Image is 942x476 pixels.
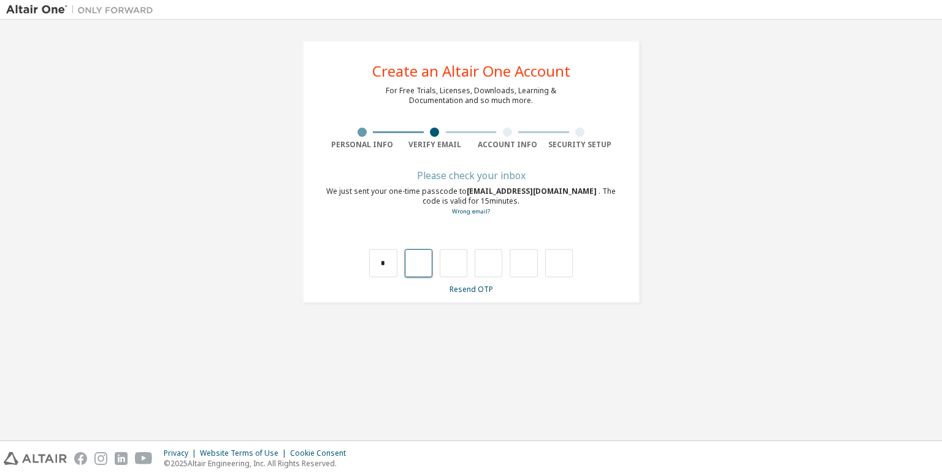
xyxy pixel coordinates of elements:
div: Account Info [471,140,544,150]
img: facebook.svg [74,452,87,465]
div: For Free Trials, Licenses, Downloads, Learning & Documentation and so much more. [386,86,556,106]
img: instagram.svg [94,452,107,465]
a: Resend OTP [450,284,493,294]
div: Security Setup [544,140,617,150]
img: youtube.svg [135,452,153,465]
p: © 2025 Altair Engineering, Inc. All Rights Reserved. [164,458,353,469]
div: Website Terms of Use [200,448,290,458]
a: Go back to the registration form [452,207,490,215]
div: Create an Altair One Account [372,64,570,79]
div: Privacy [164,448,200,458]
span: [EMAIL_ADDRESS][DOMAIN_NAME] [467,186,599,196]
img: altair_logo.svg [4,452,67,465]
div: Cookie Consent [290,448,353,458]
div: Please check your inbox [326,172,616,179]
div: Verify Email [399,140,472,150]
div: We just sent your one-time passcode to . The code is valid for 15 minutes. [326,186,616,217]
div: Personal Info [326,140,399,150]
img: Altair One [6,4,159,16]
img: linkedin.svg [115,452,128,465]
